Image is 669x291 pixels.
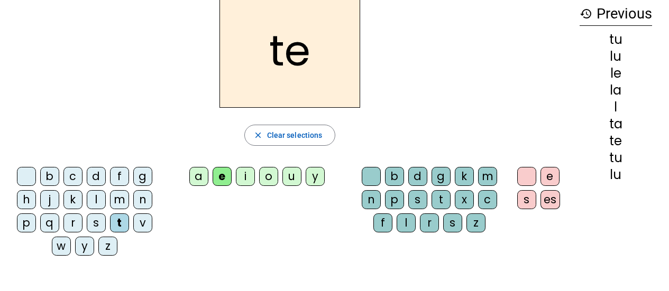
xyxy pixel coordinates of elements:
[362,190,381,209] div: n
[213,167,232,186] div: e
[373,213,392,232] div: f
[87,167,106,186] div: d
[133,190,152,209] div: n
[306,167,325,186] div: y
[580,7,592,20] mat-icon: history
[580,152,652,164] div: tu
[580,168,652,181] div: lu
[478,190,497,209] div: c
[478,167,497,186] div: m
[455,190,474,209] div: x
[420,213,439,232] div: r
[133,213,152,232] div: v
[267,129,323,142] span: Clear selections
[40,167,59,186] div: b
[455,167,474,186] div: k
[98,237,117,256] div: z
[244,125,336,146] button: Clear selections
[540,167,560,186] div: e
[189,167,208,186] div: a
[282,167,301,186] div: u
[466,213,485,232] div: z
[40,213,59,232] div: q
[87,190,106,209] div: l
[580,118,652,130] div: ta
[236,167,255,186] div: i
[517,190,536,209] div: s
[397,213,416,232] div: l
[580,2,652,26] h3: Previous
[40,190,59,209] div: j
[580,84,652,97] div: la
[580,50,652,63] div: lu
[432,167,451,186] div: g
[259,167,278,186] div: o
[580,101,652,114] div: l
[540,190,560,209] div: es
[408,190,427,209] div: s
[63,213,83,232] div: r
[110,190,129,209] div: m
[580,67,652,80] div: le
[432,190,451,209] div: t
[110,213,129,232] div: t
[63,190,83,209] div: k
[385,190,404,209] div: p
[63,167,83,186] div: c
[133,167,152,186] div: g
[443,213,462,232] div: s
[75,237,94,256] div: y
[17,190,36,209] div: h
[580,33,652,46] div: tu
[408,167,427,186] div: d
[87,213,106,232] div: s
[52,237,71,256] div: w
[580,135,652,147] div: te
[253,130,263,140] mat-icon: close
[385,167,404,186] div: b
[110,167,129,186] div: f
[17,213,36,232] div: p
